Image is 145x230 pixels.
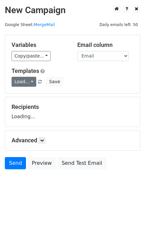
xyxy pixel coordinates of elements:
[12,51,51,61] a: Copy/paste...
[28,157,56,169] a: Preview
[97,21,140,28] span: Daily emails left: 50
[97,22,140,27] a: Daily emails left: 50
[12,67,39,74] a: Templates
[34,22,55,27] a: MergeMail
[57,157,106,169] a: Send Test Email
[77,41,133,49] h5: Email column
[5,157,26,169] a: Send
[12,103,133,111] h5: Recipients
[5,5,140,16] h2: New Campaign
[12,103,133,120] div: Loading...
[12,41,68,49] h5: Variables
[12,137,133,144] h5: Advanced
[5,22,55,27] small: Google Sheet:
[12,77,36,87] a: Load...
[46,77,63,87] button: Save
